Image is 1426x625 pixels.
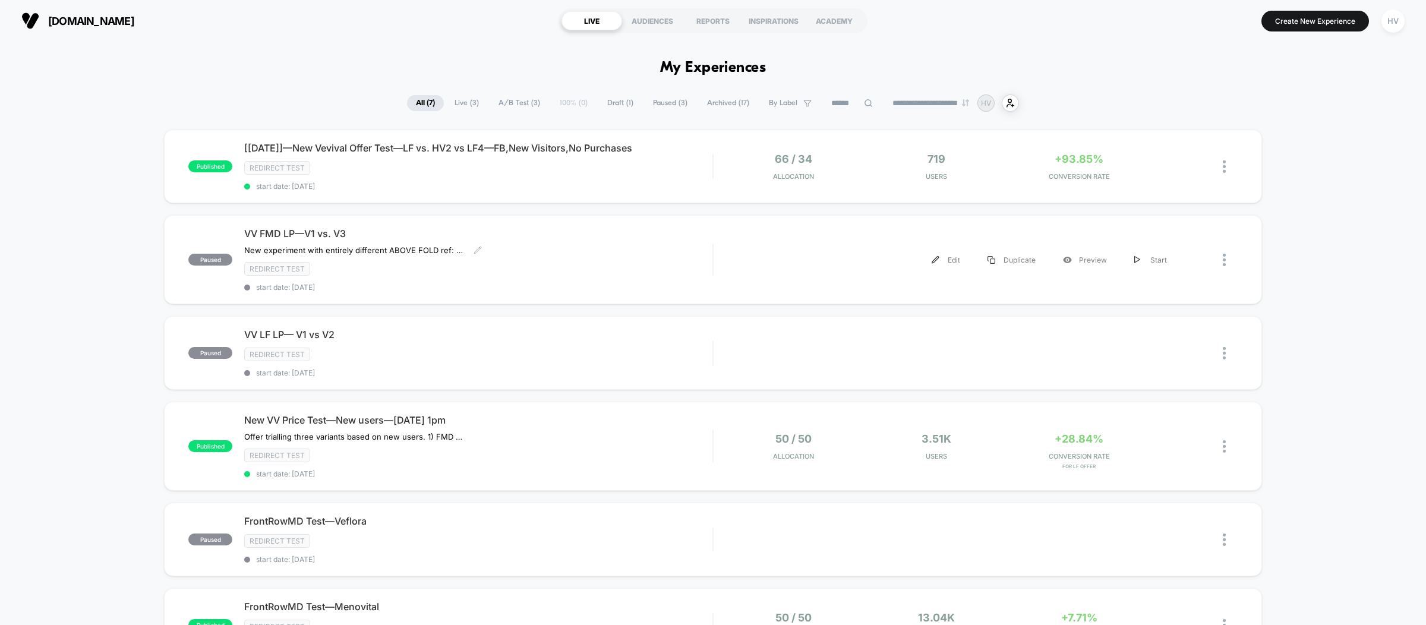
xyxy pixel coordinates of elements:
[932,256,939,264] img: menu
[1223,440,1226,453] img: close
[490,95,549,111] span: A/B Test ( 3 )
[644,95,696,111] span: Paused ( 3 )
[1223,534,1226,546] img: close
[1011,172,1147,181] span: CONVERSION RATE
[244,348,310,361] span: Redirect Test
[1011,452,1147,460] span: CONVERSION RATE
[244,449,310,462] span: Redirect Test
[1134,256,1140,264] img: menu
[974,247,1049,273] div: Duplicate
[244,228,712,239] span: VV FMD LP—V1 vs. V3
[1223,160,1226,173] img: close
[244,368,712,377] span: start date: [DATE]
[698,95,758,111] span: Archived ( 17 )
[244,432,465,441] span: Offer trialling three variants based on new users. 1) FMD (existing product with FrontrowMD badge...
[21,12,39,30] img: Visually logo
[598,95,642,111] span: Draft ( 1 )
[446,95,488,111] span: Live ( 3 )
[244,329,712,340] span: VV LF LP— V1 vs V2
[244,142,712,154] span: [[DATE]]—New Vevival Offer Test—LF vs. HV2 vs LF4—FB,New Visitors,No Purchases
[244,534,310,548] span: Redirect Test
[244,555,712,564] span: start date: [DATE]
[244,245,465,255] span: New experiment with entirely different ABOVE FOLD ref: Notion 'New LP Build - [DATE]' — Versus or...
[927,153,945,165] span: 719
[188,254,232,266] span: paused
[868,172,1005,181] span: Users
[918,611,955,624] span: 13.04k
[1223,254,1226,266] img: close
[1055,153,1103,165] span: +93.85%
[244,469,712,478] span: start date: [DATE]
[918,247,974,273] div: Edit
[1378,9,1408,33] button: HV
[683,11,743,30] div: REPORTS
[244,283,712,292] span: start date: [DATE]
[769,99,797,108] span: By Label
[188,160,232,172] span: published
[1261,11,1369,31] button: Create New Experience
[244,161,310,175] span: Redirect Test
[48,15,134,27] span: [DOMAIN_NAME]
[188,534,232,545] span: paused
[244,601,712,613] span: FrontRowMD Test—Menovital
[1055,433,1103,445] span: +28.84%
[743,11,804,30] div: INSPIRATIONS
[188,440,232,452] span: published
[775,433,812,445] span: 50 / 50
[1011,463,1147,469] span: for LF Offer
[1121,247,1181,273] div: Start
[244,515,712,527] span: FrontRowMD Test—Veflora
[1061,611,1097,624] span: +7.71%
[244,414,712,426] span: New VV Price Test—New users—[DATE] 1pm
[407,95,444,111] span: All ( 7 )
[775,153,812,165] span: 66 / 34
[1223,347,1226,359] img: close
[981,99,991,108] p: HV
[244,262,310,276] span: Redirect Test
[188,347,232,359] span: paused
[773,172,814,181] span: Allocation
[660,59,766,77] h1: My Experiences
[868,452,1005,460] span: Users
[561,11,622,30] div: LIVE
[804,11,865,30] div: ACADEMY
[775,611,812,624] span: 50 / 50
[244,182,712,191] span: start date: [DATE]
[18,11,138,30] button: [DOMAIN_NAME]
[962,99,969,106] img: end
[1049,247,1121,273] div: Preview
[773,452,814,460] span: Allocation
[988,256,995,264] img: menu
[622,11,683,30] div: AUDIENCES
[1381,10,1405,33] div: HV
[922,433,951,445] span: 3.51k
